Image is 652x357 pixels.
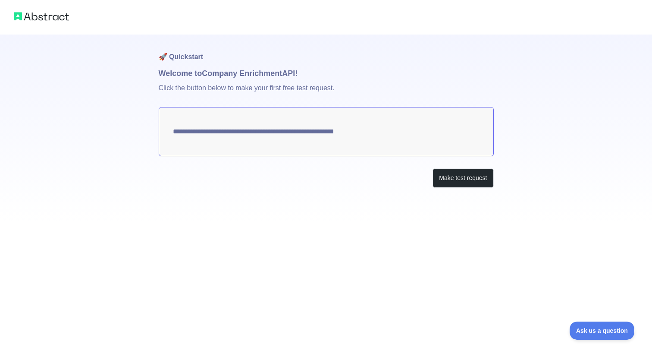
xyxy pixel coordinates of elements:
[159,79,494,107] p: Click the button below to make your first free test request.
[570,322,635,340] iframe: Toggle Customer Support
[433,168,493,188] button: Make test request
[14,10,69,22] img: Abstract logo
[159,67,494,79] h1: Welcome to Company Enrichment API!
[159,35,494,67] h1: 🚀 Quickstart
